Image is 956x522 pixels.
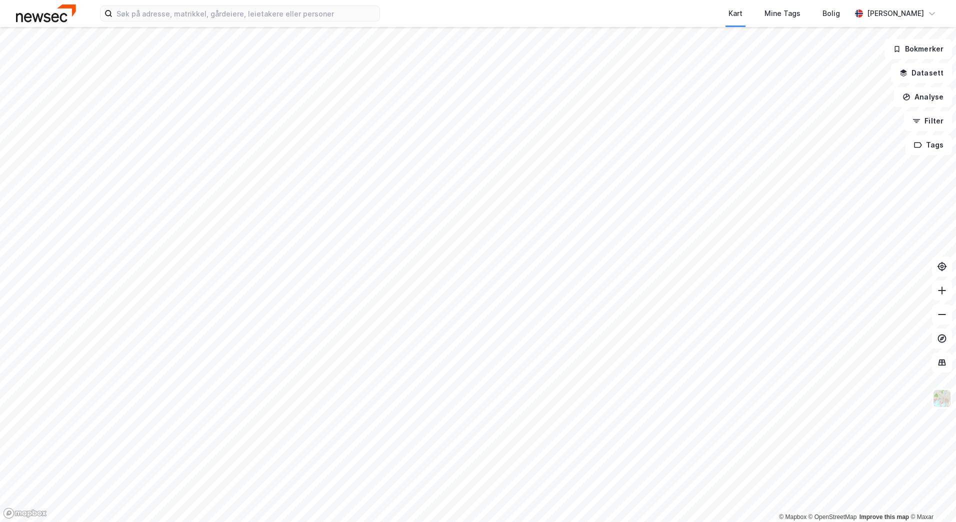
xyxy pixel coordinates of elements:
[112,6,379,21] input: Søk på adresse, matrikkel, gårdeiere, leietakere eller personer
[867,7,924,19] div: [PERSON_NAME]
[822,7,840,19] div: Bolig
[779,513,806,520] a: Mapbox
[904,111,952,131] button: Filter
[891,63,952,83] button: Datasett
[906,474,956,522] iframe: Chat Widget
[894,87,952,107] button: Analyse
[3,507,47,519] a: Mapbox homepage
[859,513,909,520] a: Improve this map
[16,4,76,22] img: newsec-logo.f6e21ccffca1b3a03d2d.png
[906,474,956,522] div: Kontrollprogram for chat
[764,7,800,19] div: Mine Tags
[728,7,742,19] div: Kart
[884,39,952,59] button: Bokmerker
[932,389,951,408] img: Z
[808,513,857,520] a: OpenStreetMap
[905,135,952,155] button: Tags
